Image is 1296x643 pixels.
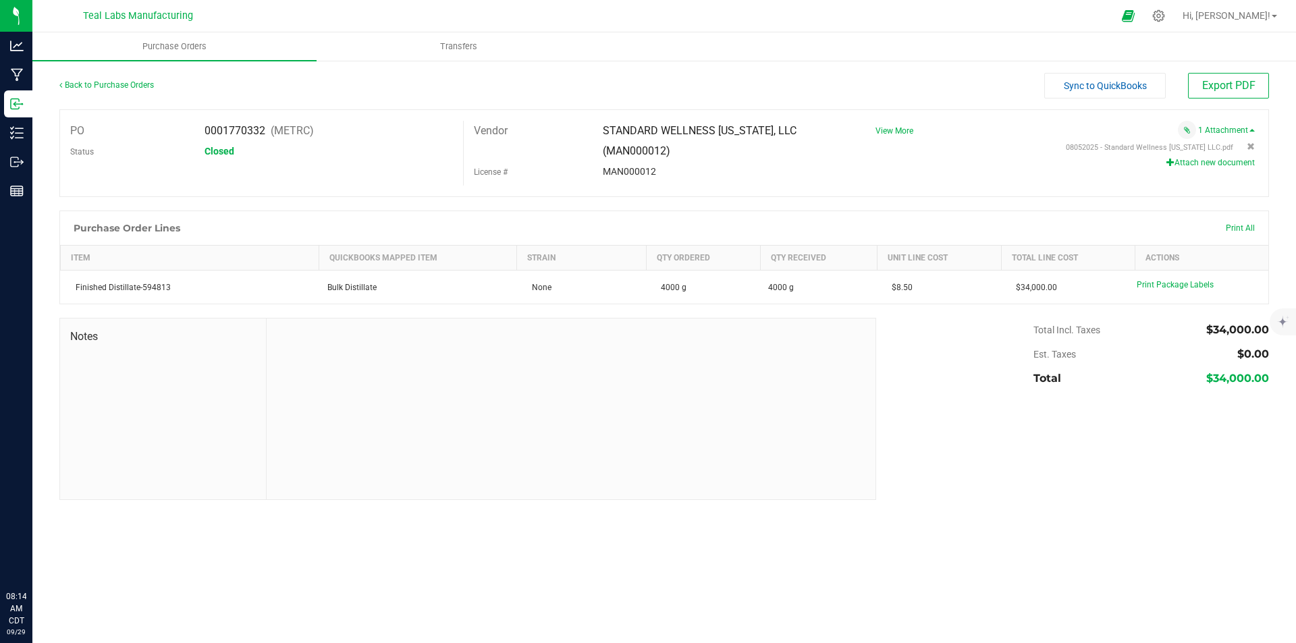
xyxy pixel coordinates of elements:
a: Transfers [317,32,601,61]
span: Transfers [422,40,495,53]
td: Bulk Distillate [319,271,517,304]
span: Purchase Orders [124,40,225,53]
th: Total Line Cost [1001,246,1135,271]
span: 4000 g [654,283,686,292]
span: 4000 g [768,281,794,293]
inline-svg: Outbound [10,155,24,169]
span: 0001770332 [205,124,265,137]
span: Attach a document [1178,121,1196,139]
span: STANDARD WELLNESS [US_STATE], LLC (MAN000012) [603,124,796,157]
th: Unit Line Cost [877,246,1001,271]
button: Export PDF [1188,73,1269,99]
span: Total [1033,372,1061,385]
span: Est. Taxes [1033,349,1076,360]
span: Export PDF [1202,79,1255,92]
label: Vendor [474,121,508,141]
span: None [525,283,551,292]
th: Item [61,246,319,271]
span: Print Package Labels [1137,280,1214,289]
a: 1 Attachment [1198,125,1255,135]
span: Open Ecommerce Menu [1113,3,1143,29]
span: $34,000.00 [1009,283,1057,292]
inline-svg: Reports [10,184,24,198]
a: Purchase Orders [32,32,317,61]
inline-svg: Inbound [10,97,24,111]
span: Total Incl. Taxes [1033,325,1100,335]
th: Qty Received [760,246,877,271]
div: Manage settings [1150,9,1167,22]
inline-svg: Inventory [10,126,24,140]
th: QuickBooks Mapped Item [319,246,517,271]
a: View More [875,126,913,136]
span: Notes [70,329,256,345]
span: (METRC) [271,124,314,137]
a: Back to Purchase Orders [59,80,154,90]
span: View file [1066,143,1233,152]
span: $34,000.00 [1206,323,1269,336]
div: Finished Distillate-594813 [69,281,311,293]
th: Strain [517,246,647,271]
span: $8.50 [885,283,913,292]
inline-svg: Analytics [10,39,24,53]
p: 09/29 [6,627,26,637]
span: Teal Labs Manufacturing [83,10,193,22]
th: Qty Ordered [646,246,760,271]
p: 08:14 AM CDT [6,590,26,627]
span: Remove attachment [1247,142,1255,152]
span: Closed [205,146,234,157]
span: Hi, [PERSON_NAME]! [1183,10,1270,21]
label: PO [70,121,84,141]
label: License # [474,162,508,182]
span: Sync to QuickBooks [1064,80,1147,91]
inline-svg: Manufacturing [10,68,24,82]
span: $0.00 [1237,347,1269,360]
label: Status [70,142,94,162]
th: Actions [1135,246,1268,271]
button: Attach new document [1166,157,1255,169]
span: Print All [1226,223,1255,233]
span: $34,000.00 [1206,372,1269,385]
h1: Purchase Order Lines [74,223,180,233]
button: Sync to QuickBooks [1044,73,1166,99]
span: MAN000012 [603,166,656,177]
